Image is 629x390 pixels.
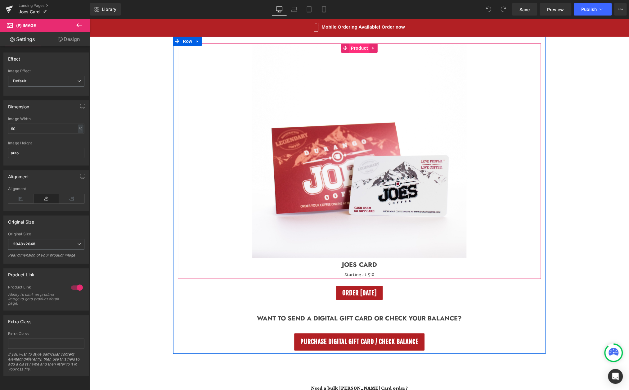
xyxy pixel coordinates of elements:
[574,3,612,16] button: Publish
[8,352,84,376] div: If you wish to style particular content element differently, then use this field to add a class n...
[8,315,31,324] div: Extra Class
[8,170,29,179] div: Alignment
[8,216,34,224] div: Original Size
[280,25,288,34] a: Expand / Collapse
[88,295,451,305] h3: Want to send a digital Gift card or check your balance?
[90,3,121,16] a: New Library
[519,6,530,13] span: Save
[104,18,112,27] a: Expand / Collapse
[252,243,287,250] a: Joes Card
[272,3,287,16] a: Desktop
[8,148,84,158] input: auto
[8,124,84,134] input: auto
[92,18,104,27] span: Row
[224,4,229,13] img: black-realistic-smartphone_177006-138.webp
[78,125,83,133] div: %
[91,252,448,261] p: Starting at $10
[260,25,280,34] span: Product
[204,315,335,332] a: Purchase DIgital Gift Card / check balance
[497,3,510,16] button: Redo
[8,232,84,236] div: Original Size
[608,369,623,384] div: Open Intercom Messenger
[317,3,331,16] a: Mobile
[13,79,26,83] b: Default
[8,269,34,277] div: Product Link
[8,187,84,191] div: Alignment
[13,242,35,246] b: 2048x2048
[287,3,302,16] a: Laptop
[8,141,84,145] div: Image Height
[221,366,318,374] span: Need a bulk [PERSON_NAME] Card order?
[8,292,64,306] div: Ability to click on product image to goto product detail page.
[547,6,564,13] span: Preview
[8,117,84,121] div: Image Width
[211,319,329,328] span: Purchase DIgital Gift Card / check balance
[102,7,116,12] span: Library
[253,270,287,278] span: ORDER [DATE]
[8,253,84,262] div: Real dimension of your product image
[8,332,84,336] div: Extra Class
[19,9,40,14] span: Joes Card
[614,3,627,16] button: More
[8,101,29,109] div: Dimension
[16,23,36,28] span: (P) Image
[302,3,317,16] a: Tablet
[19,3,90,8] a: Landing Pages
[482,3,495,16] button: Undo
[8,53,20,61] div: Effect
[8,69,84,73] div: Image Effect
[46,32,91,46] a: Design
[163,25,377,239] img: Joes Card
[8,285,65,291] div: Product Link
[540,3,571,16] a: Preview
[246,267,293,281] a: ORDER [DATE]
[581,7,597,12] span: Publish
[52,4,487,13] span: Mobile Ordering Available! Order now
